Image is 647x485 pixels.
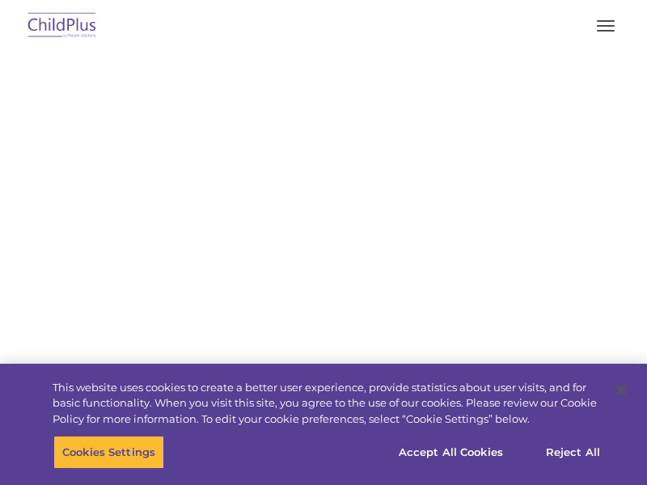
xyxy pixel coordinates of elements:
[522,435,624,469] button: Reject All
[53,435,164,469] button: Cookies Settings
[24,7,100,45] img: ChildPlus by Procare Solutions
[603,372,639,407] button: Close
[53,380,602,428] div: This website uses cookies to create a better user experience, provide statistics about user visit...
[390,435,512,469] button: Accept All Cookies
